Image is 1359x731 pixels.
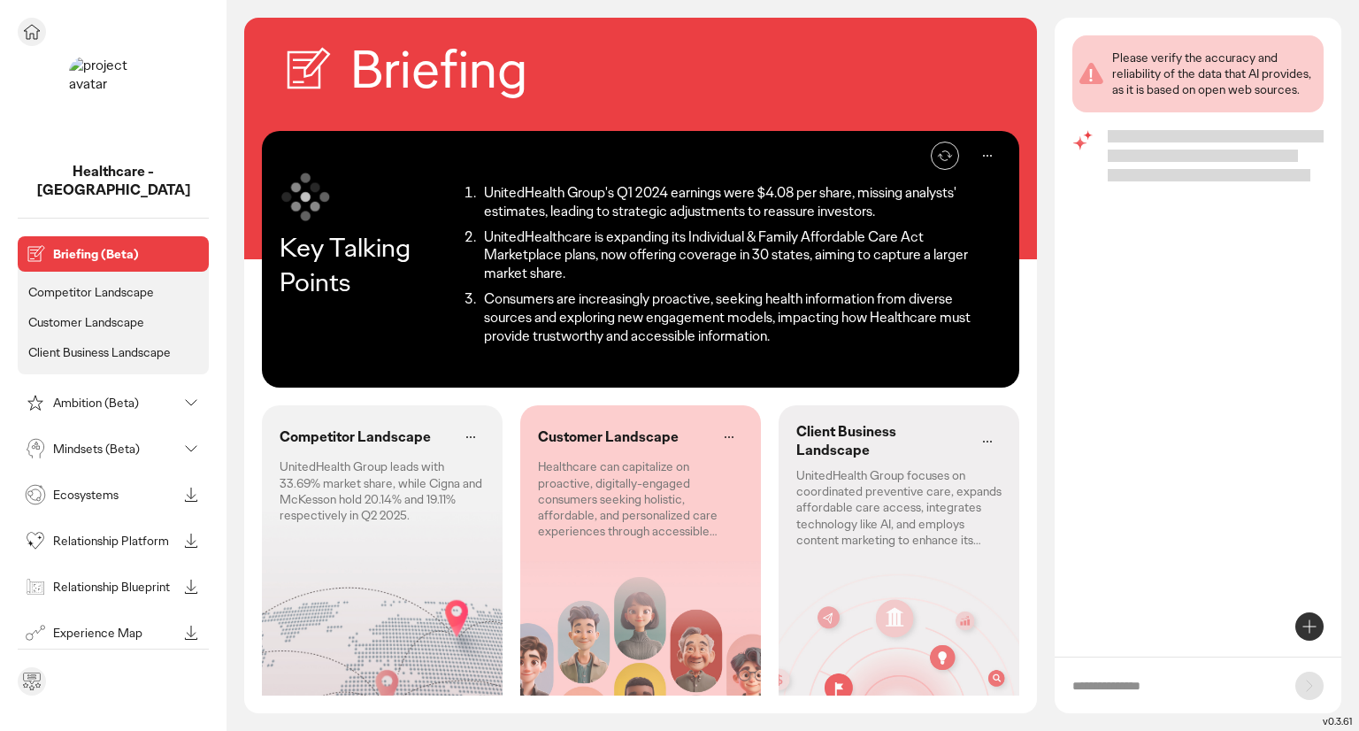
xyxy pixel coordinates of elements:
[1112,50,1317,98] div: Please verify the accuracy and reliability of the data that AI provides, as it is based on open w...
[53,442,177,455] p: Mindsets (Beta)
[18,163,209,200] p: Healthcare - United States
[479,290,1002,345] li: Consumers are increasingly proactive, seeking health information from diverse sources and explori...
[28,314,144,330] p: Customer Landscape
[280,458,485,523] p: UnitedHealth Group leads with 33.69% market share, while Cigna and McKesson hold 20.14% and 19.11...
[18,667,46,696] div: Send feedback
[69,57,157,145] img: project avatar
[280,170,333,223] img: symbol
[53,248,202,260] p: Briefing (Beta)
[538,458,743,539] p: Healthcare can capitalize on proactive, digitally-engaged consumers seeking holistic, affordable,...
[53,627,177,639] p: Experience Map
[796,423,966,460] p: Client Business Landscape
[28,344,171,360] p: Client Business Landscape
[280,428,431,447] p: Competitor Landscape
[28,284,154,300] p: Competitor Landscape
[538,428,679,447] p: Customer Landscape
[796,467,1002,548] p: UnitedHealth Group focuses on coordinated preventive care, expands affordable care access, integr...
[53,581,177,593] p: Relationship Blueprint
[53,396,177,409] p: Ambition (Beta)
[53,489,177,501] p: Ecosystems
[350,35,527,104] h2: Briefing
[931,142,959,170] button: Refresh
[53,535,177,547] p: Relationship Platform
[479,228,1002,283] li: UnitedHealthcare is expanding its Individual & Family Affordable Care Act Marketplace plans, now ...
[280,230,456,299] p: Key Talking Points
[479,184,1002,221] li: UnitedHealth Group's Q1 2024 earnings were $4.08 per share, missing analysts' estimates, leading ...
